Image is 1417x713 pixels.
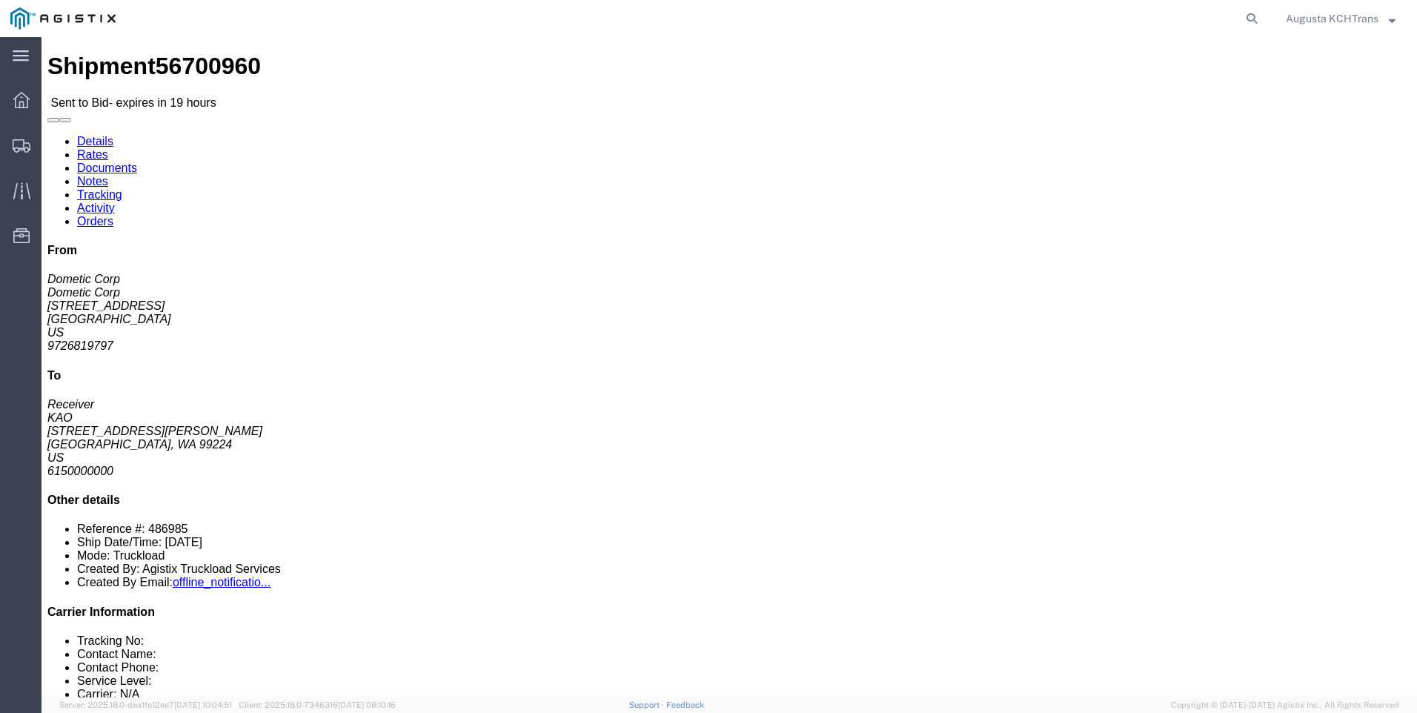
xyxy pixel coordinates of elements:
[10,7,116,30] img: logo
[666,700,704,709] a: Feedback
[338,700,396,709] span: [DATE] 08:10:16
[1171,699,1399,712] span: Copyright © [DATE]-[DATE] Agistix Inc., All Rights Reserved
[239,700,396,709] span: Client: 2025.18.0-7346316
[42,37,1417,697] iframe: FS Legacy Container
[174,700,232,709] span: [DATE] 10:04:51
[1285,10,1396,27] button: Augusta KCHTrans
[59,700,232,709] span: Server: 2025.18.0-daa1fe12ee7
[1286,10,1378,27] span: Augusta KCHTrans
[629,700,666,709] a: Support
